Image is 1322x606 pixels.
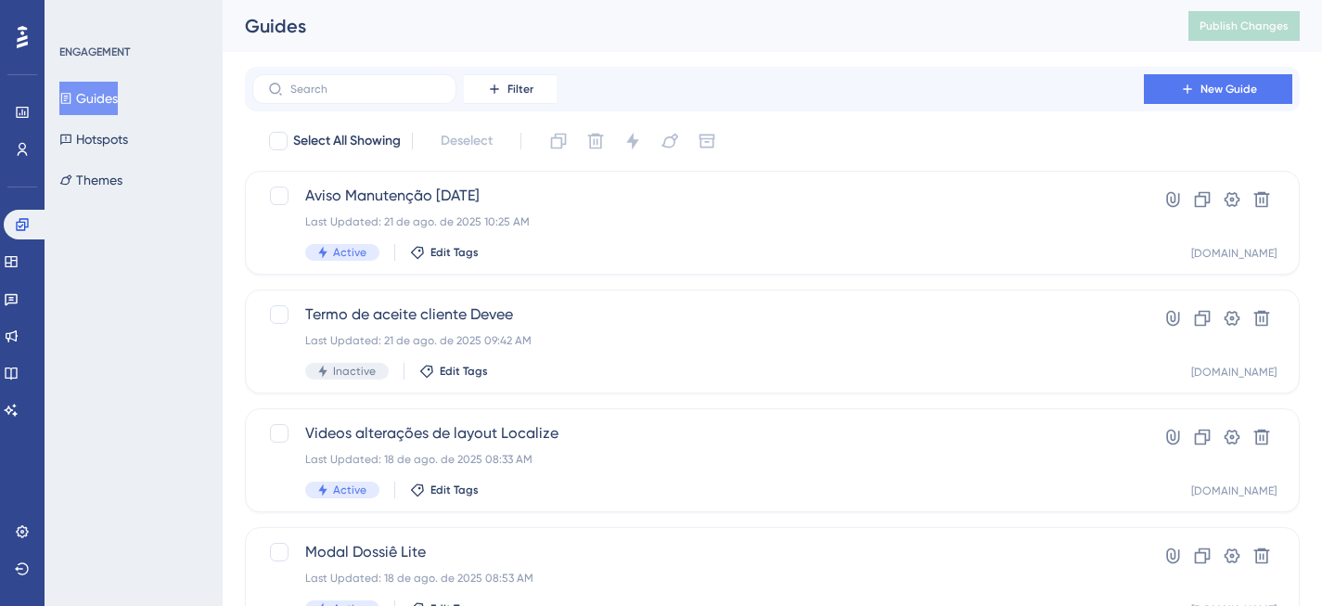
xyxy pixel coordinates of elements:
[305,452,1091,467] div: Last Updated: 18 de ago. de 2025 08:33 AM
[305,333,1091,348] div: Last Updated: 21 de ago. de 2025 09:42 AM
[1191,484,1277,498] div: [DOMAIN_NAME]
[410,483,479,497] button: Edit Tags
[305,185,1091,207] span: Aviso Manutenção [DATE]
[410,245,479,260] button: Edit Tags
[1188,11,1300,41] button: Publish Changes
[305,541,1091,563] span: Modal Dossiê Lite
[59,82,118,115] button: Guides
[333,364,376,379] span: Inactive
[1200,82,1257,97] span: New Guide
[430,245,479,260] span: Edit Tags
[293,130,401,152] span: Select All Showing
[424,124,509,158] button: Deselect
[333,483,366,497] span: Active
[333,245,366,260] span: Active
[419,364,488,379] button: Edit Tags
[1144,74,1292,104] button: New Guide
[1200,19,1289,33] span: Publish Changes
[1191,365,1277,380] div: [DOMAIN_NAME]
[245,13,1142,39] div: Guides
[464,74,557,104] button: Filter
[59,45,130,59] div: ENGAGEMENT
[59,163,122,197] button: Themes
[305,422,1091,445] span: Videos alterações de layout Localize
[441,130,493,152] span: Deselect
[305,571,1091,586] div: Last Updated: 18 de ago. de 2025 08:53 AM
[507,82,533,97] span: Filter
[59,122,128,156] button: Hotspots
[290,83,441,96] input: Search
[305,303,1091,326] span: Termo de aceite cliente Devee
[430,483,479,497] span: Edit Tags
[1191,246,1277,261] div: [DOMAIN_NAME]
[305,214,1091,229] div: Last Updated: 21 de ago. de 2025 10:25 AM
[440,364,488,379] span: Edit Tags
